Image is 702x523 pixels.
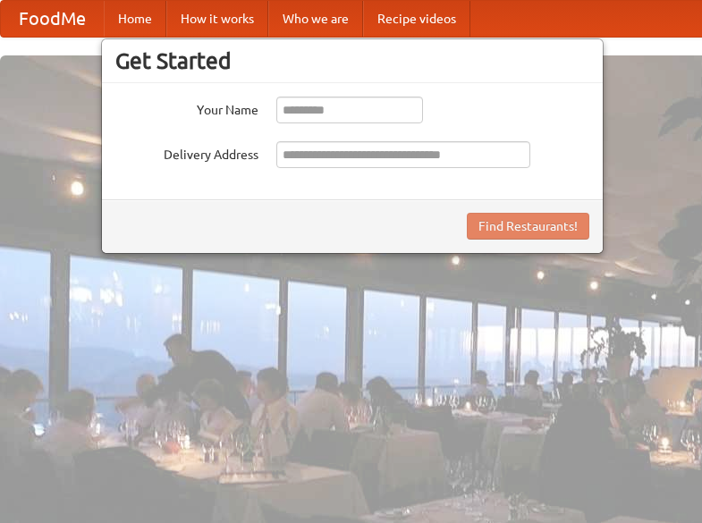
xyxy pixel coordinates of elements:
[115,47,589,74] h3: Get Started
[115,97,258,119] label: Your Name
[115,141,258,164] label: Delivery Address
[166,1,268,37] a: How it works
[268,1,363,37] a: Who we are
[467,213,589,240] button: Find Restaurants!
[363,1,470,37] a: Recipe videos
[1,1,104,37] a: FoodMe
[104,1,166,37] a: Home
